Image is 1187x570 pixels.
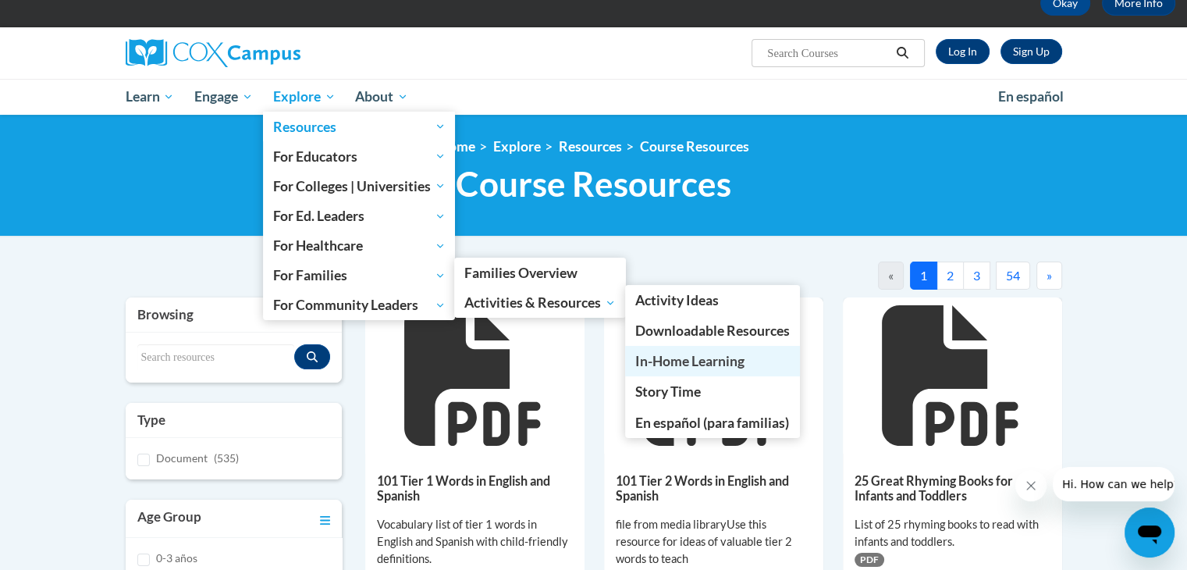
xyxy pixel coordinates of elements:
div: Main menu [102,79,1086,115]
span: Families Overview [464,265,578,281]
h3: Age Group [137,508,201,529]
span: For Colleges | Universities [273,176,446,195]
img: Cox Campus [126,39,300,67]
a: Home [439,138,475,155]
button: 54 [996,262,1030,290]
span: In-Home Learning [635,353,745,369]
iframe: Close message [1015,470,1047,501]
a: For Families [263,261,456,290]
button: 1 [910,262,937,290]
div: List of 25 rhyming books to read with infants and toddlers. [855,516,1050,550]
span: Document [156,451,208,465]
a: For Healthcare [263,231,456,261]
span: (535) [214,451,239,465]
span: Activities & Resources [464,294,616,312]
div: Vocabulary list of tier 1 words in English and Spanish with child-friendly definitions. [377,516,573,568]
a: Explore [263,79,346,115]
span: For Healthcare [273,237,446,255]
a: Log In [936,39,990,64]
a: In-Home Learning [625,346,800,376]
span: » [1047,268,1052,283]
input: Search Courses [766,44,890,62]
button: Search resources [294,344,330,369]
span: En español [998,88,1064,105]
h5: 101 Tier 1 Words in English and Spanish [377,473,573,504]
a: For Community Leaders [263,290,456,320]
span: PDF [855,553,884,567]
span: Activity Ideas [635,292,719,308]
button: Next [1036,262,1062,290]
a: En español [988,80,1074,113]
input: Search resources [137,344,295,371]
a: About [345,79,418,115]
nav: Pagination Navigation [713,262,1061,290]
span: For Educators [273,147,446,166]
a: Learn [116,79,185,115]
a: Story Time [625,376,800,407]
span: Course Resources [456,163,731,205]
span: Resources [273,117,446,136]
h3: Type [137,411,331,429]
a: For Educators [263,141,456,171]
h5: 25 Great Rhyming Books for Infants and Toddlers [855,473,1050,504]
span: Learn [125,87,174,106]
a: Downloadable Resources [625,315,800,346]
a: En español (para familias) [625,408,800,438]
a: Resources [263,112,456,141]
a: Families Overview [454,258,626,288]
span: For Families [273,266,446,285]
button: 3 [963,262,990,290]
a: Explore [493,138,541,155]
span: En español (para familias) [635,415,789,431]
span: Explore [273,87,336,106]
span: Hi. How can we help? [9,11,126,23]
label: 0-3 años [156,550,197,567]
iframe: Message from company [1053,467,1175,501]
a: Toggle collapse [320,508,330,529]
div: file from media libraryUse this resource for ideas of valuable tier 2 words to teach [616,516,812,568]
a: For Ed. Leaders [263,201,456,231]
iframe: Button to launch messaging window [1125,508,1175,558]
h5: 101 Tier 2 Words in English and Spanish [616,473,812,504]
a: Cox Campus [126,39,422,67]
a: Engage [184,79,263,115]
span: Downloadable Resources [635,322,790,339]
button: 2 [936,262,964,290]
span: Engage [194,87,253,106]
span: Story Time [635,383,701,400]
h3: Browsing [137,305,331,324]
a: For Colleges | Universities [263,171,456,201]
span: For Community Leaders [273,296,446,315]
a: Register [1000,39,1062,64]
span: About [355,87,408,106]
span: For Ed. Leaders [273,207,446,226]
button: Search [890,44,914,62]
a: Course Resources [640,138,749,155]
a: Activity Ideas [625,285,800,315]
a: Resources [559,138,622,155]
a: Activities & Resources [454,288,626,318]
